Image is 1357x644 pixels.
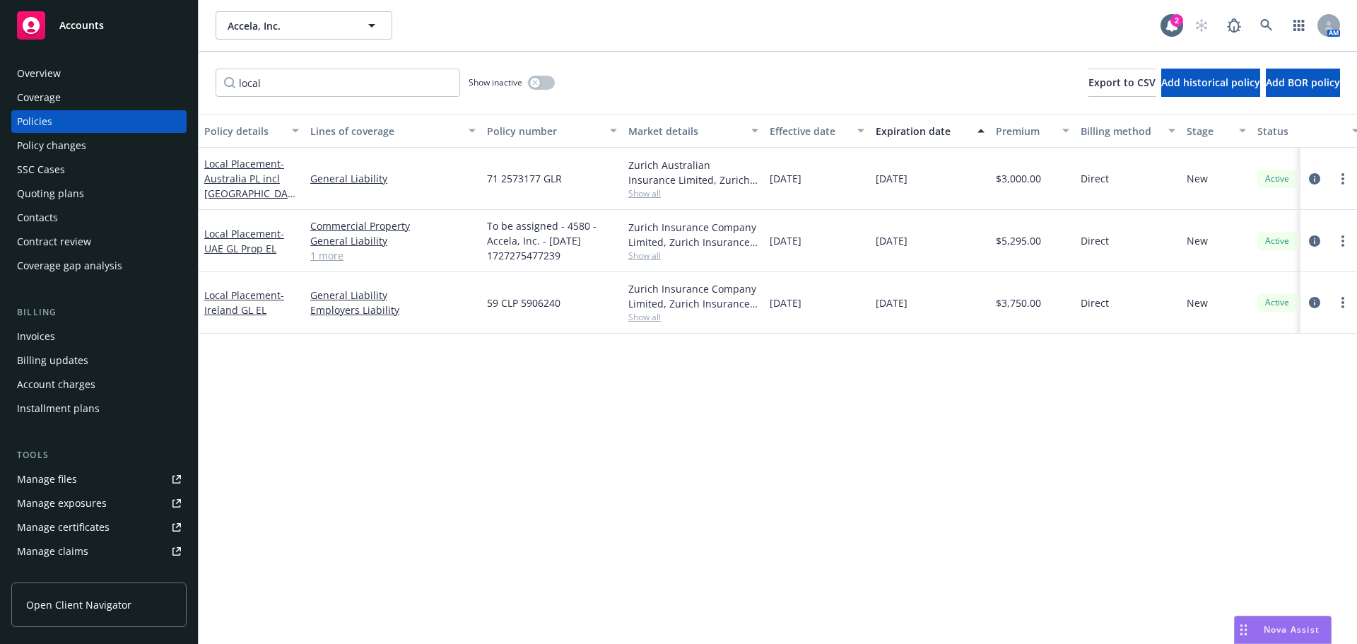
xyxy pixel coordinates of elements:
a: Start snowing [1187,11,1216,40]
span: Active [1263,235,1291,247]
a: circleInformation [1306,233,1323,250]
button: Effective date [764,114,870,148]
div: Policies [17,110,52,133]
a: Coverage gap analysis [11,254,187,277]
div: Billing method [1081,124,1160,139]
span: Open Client Navigator [26,597,131,612]
span: Show all [628,250,758,262]
button: Premium [990,114,1075,148]
span: Direct [1081,233,1109,248]
div: Stage [1187,124,1230,139]
a: Contract review [11,230,187,253]
div: Installment plans [17,397,100,420]
a: Search [1252,11,1281,40]
button: Policy number [481,114,623,148]
a: Policies [11,110,187,133]
a: Account charges [11,373,187,396]
span: Add historical policy [1161,76,1260,89]
a: more [1334,294,1351,311]
button: Expiration date [870,114,990,148]
div: Billing updates [17,349,88,372]
span: New [1187,295,1208,310]
a: Overview [11,62,187,85]
a: 1 more [310,248,476,263]
button: Policy details [199,114,305,148]
a: circleInformation [1306,294,1323,311]
div: Premium [996,124,1054,139]
a: Manage exposures [11,492,187,515]
span: New [1187,171,1208,186]
button: Add BOR policy [1266,69,1340,97]
button: Accela, Inc. [216,11,392,40]
span: Accela, Inc. [228,18,350,33]
div: Manage claims [17,540,88,563]
button: Add historical policy [1161,69,1260,97]
div: Status [1257,124,1344,139]
span: [DATE] [770,171,801,186]
a: General Liability [310,171,476,186]
span: $3,000.00 [996,171,1041,186]
a: circleInformation [1306,170,1323,187]
a: Coverage [11,86,187,109]
a: Manage BORs [11,564,187,587]
button: Lines of coverage [305,114,481,148]
span: Export to CSV [1088,76,1156,89]
button: Stage [1181,114,1252,148]
a: Accounts [11,6,187,45]
div: Market details [628,124,743,139]
span: [DATE] [770,295,801,310]
span: [DATE] [770,233,801,248]
a: Invoices [11,325,187,348]
a: SSC Cases [11,158,187,181]
span: $5,295.00 [996,233,1041,248]
span: Show all [628,187,758,199]
div: Expiration date [876,124,969,139]
a: General Liability [310,233,476,248]
div: Policy number [487,124,601,139]
div: Manage exposures [17,492,107,515]
span: $3,750.00 [996,295,1041,310]
span: Active [1263,296,1291,309]
button: Billing method [1075,114,1181,148]
div: Zurich Insurance Company Limited, Zurich Insurance Group [628,220,758,250]
a: Commercial Property [310,218,476,233]
a: General Liability [310,288,476,303]
a: Manage claims [11,540,187,563]
span: Accounts [59,20,104,31]
button: Export to CSV [1088,69,1156,97]
div: Lines of coverage [310,124,460,139]
div: Policy changes [17,134,86,157]
div: Effective date [770,124,849,139]
div: Contract review [17,230,91,253]
div: Coverage [17,86,61,109]
span: Direct [1081,171,1109,186]
a: Local Placement [204,227,284,255]
a: Report a Bug [1220,11,1248,40]
div: Manage files [17,468,77,491]
div: 2 [1170,14,1183,27]
div: Overview [17,62,61,85]
span: - UAE GL Prop EL [204,227,284,255]
div: Tools [11,448,187,462]
a: Contacts [11,206,187,229]
div: Drag to move [1235,616,1252,643]
a: Employers Liability [310,303,476,317]
span: Add BOR policy [1266,76,1340,89]
a: Switch app [1285,11,1313,40]
span: 59 CLP 5906240 [487,295,560,310]
a: Local Placement [204,157,293,215]
span: Show all [628,311,758,323]
div: Coverage gap analysis [17,254,122,277]
span: To be assigned - 4580 - Accela, Inc. - [DATE] 1727275477239 [487,218,617,263]
div: Contacts [17,206,58,229]
span: 71 2573177 GLR [487,171,562,186]
div: Account charges [17,373,95,396]
a: Policy changes [11,134,187,157]
span: Direct [1081,295,1109,310]
button: Nova Assist [1234,616,1332,644]
span: Active [1263,172,1291,185]
span: Show inactive [469,76,522,88]
span: Nova Assist [1264,623,1320,636]
div: Quoting plans [17,182,84,205]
